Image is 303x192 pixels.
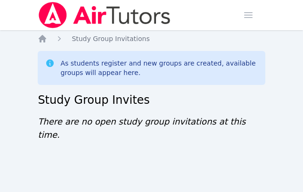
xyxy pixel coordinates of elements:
[38,117,246,140] span: There are no open study group invitations at this time.
[38,34,265,43] nav: Breadcrumb
[60,58,257,77] div: As students register and new groups are created, available groups will appear here.
[38,2,171,28] img: Air Tutors
[38,92,265,108] h2: Study Group Invites
[72,35,149,42] span: Study Group Invitations
[72,34,149,43] a: Study Group Invitations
